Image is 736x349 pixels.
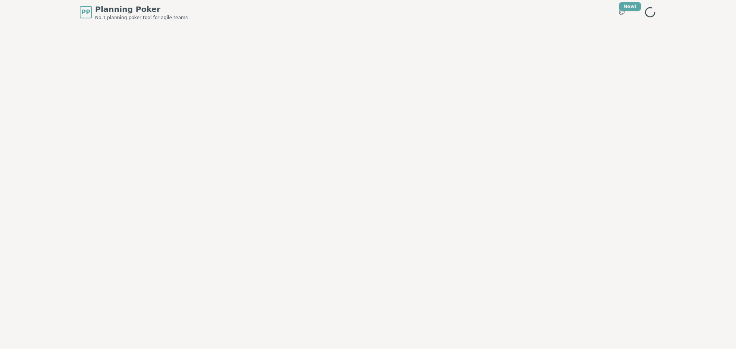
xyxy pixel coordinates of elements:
span: No.1 planning poker tool for agile teams [95,15,188,21]
a: PPPlanning PokerNo.1 planning poker tool for agile teams [80,4,188,21]
span: PP [81,8,90,17]
div: New! [619,2,641,11]
button: New! [615,5,629,19]
span: Planning Poker [95,4,188,15]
